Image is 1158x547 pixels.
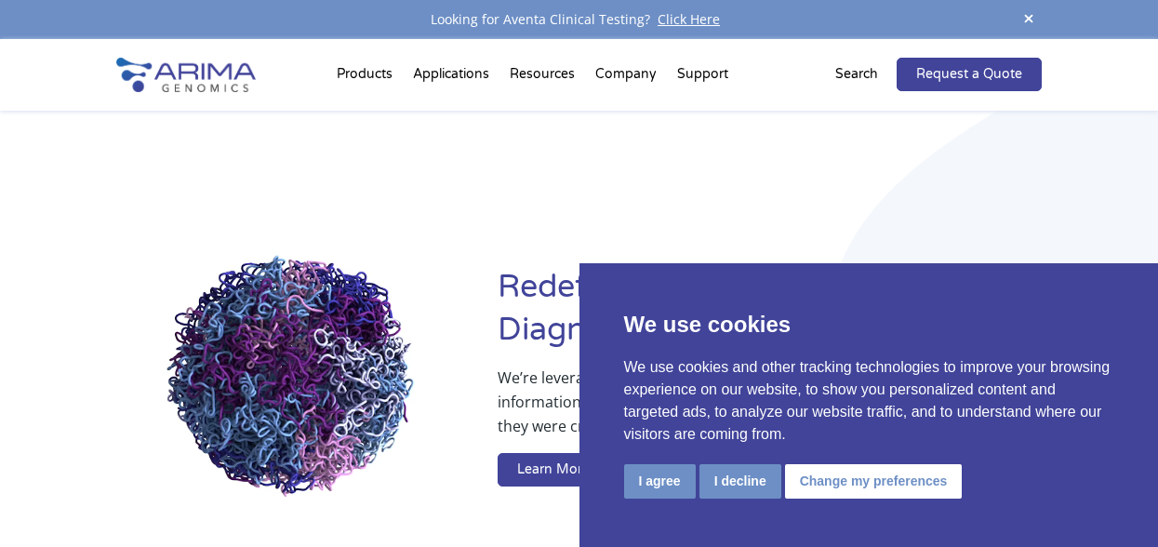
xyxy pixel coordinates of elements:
div: Looking for Aventa Clinical Testing? [116,7,1043,32]
p: We use cookies [624,308,1114,341]
p: We use cookies and other tracking technologies to improve your browsing experience on our website... [624,356,1114,446]
img: Arima-Genomics-logo [116,58,256,92]
button: I agree [624,464,696,499]
p: We’re leveraging whole-genome sequence and structure information to ensure breakthrough therapies... [498,366,968,453]
a: Request a Quote [897,58,1042,91]
button: Change my preferences [785,464,963,499]
a: Click Here [650,10,727,28]
button: I decline [699,464,781,499]
h1: Redefining [MEDICAL_DATA] Diagnostics [498,266,1043,366]
p: Search [835,62,878,87]
a: Learn More [498,453,609,487]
